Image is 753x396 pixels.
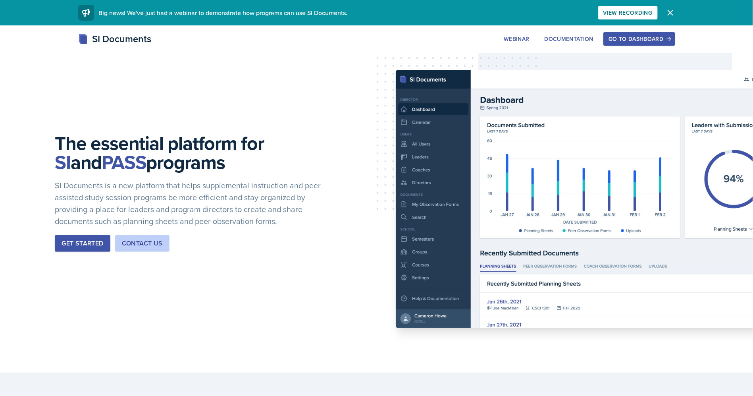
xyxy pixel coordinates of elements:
[62,239,103,248] div: Get Started
[603,32,675,46] button: Go to Dashboard
[122,239,163,248] div: Contact Us
[115,235,169,252] button: Contact Us
[499,32,534,46] button: Webinar
[598,6,658,19] button: View Recording
[545,36,594,42] div: Documentation
[539,32,599,46] button: Documentation
[609,36,670,42] div: Go to Dashboard
[78,32,152,46] div: SI Documents
[603,10,653,16] div: View Recording
[504,36,529,42] div: Webinar
[55,235,110,252] button: Get Started
[99,8,348,17] span: Big news! We've just had a webinar to demonstrate how programs can use SI Documents.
